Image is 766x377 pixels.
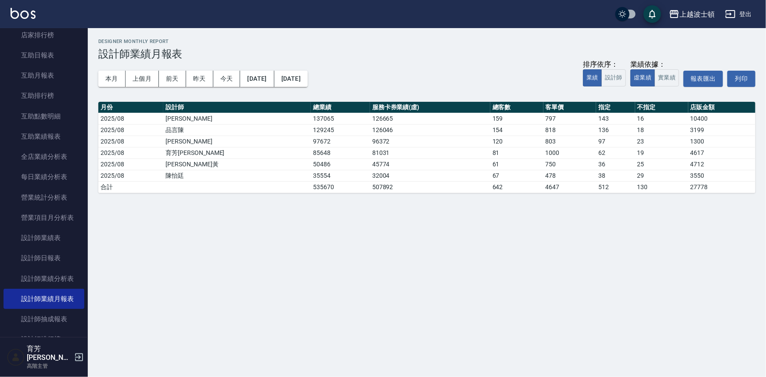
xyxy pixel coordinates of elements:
[98,39,755,44] h2: Designer Monthly Report
[98,147,163,158] td: 2025/08
[583,69,602,86] button: 業績
[596,102,635,113] th: 指定
[311,102,370,113] th: 總業績
[163,113,311,124] td: [PERSON_NAME]
[311,181,370,193] td: 535670
[683,71,723,87] button: 報表匯出
[370,124,490,136] td: 126046
[635,136,688,147] td: 23
[4,309,84,329] a: 設計師抽成報表
[370,181,490,193] td: 507892
[4,289,84,309] a: 設計師業績月報表
[583,60,626,69] div: 排序依序：
[98,113,163,124] td: 2025/08
[596,124,635,136] td: 136
[311,147,370,158] td: 85648
[635,147,688,158] td: 19
[688,102,755,113] th: 店販金額
[274,71,308,87] button: [DATE]
[490,124,543,136] td: 154
[688,158,755,170] td: 4712
[98,158,163,170] td: 2025/08
[11,8,36,19] img: Logo
[596,181,635,193] td: 512
[163,170,311,181] td: 陳怡廷
[98,170,163,181] td: 2025/08
[665,5,718,23] button: 上越波士頓
[630,60,679,69] div: 業績依據：
[163,124,311,136] td: 品言陳
[490,181,543,193] td: 642
[722,6,755,22] button: 登出
[680,9,715,20] div: 上越波士頓
[543,147,597,158] td: 1000
[4,45,84,65] a: 互助日報表
[163,136,311,147] td: [PERSON_NAME]
[4,86,84,106] a: 互助排行榜
[543,170,597,181] td: 478
[543,124,597,136] td: 818
[4,126,84,147] a: 互助業績報表
[490,136,543,147] td: 120
[98,71,126,87] button: 本月
[98,136,163,147] td: 2025/08
[655,69,679,86] button: 實業績
[98,102,163,113] th: 月份
[543,158,597,170] td: 750
[4,269,84,289] a: 設計師業績分析表
[543,102,597,113] th: 客單價
[635,158,688,170] td: 25
[159,71,186,87] button: 前天
[98,181,163,193] td: 合計
[490,113,543,124] td: 159
[630,69,655,86] button: 虛業績
[688,136,755,147] td: 1300
[4,106,84,126] a: 互助點數明細
[370,158,490,170] td: 45774
[213,71,241,87] button: 今天
[635,170,688,181] td: 29
[311,158,370,170] td: 50486
[543,136,597,147] td: 803
[688,124,755,136] td: 3199
[27,362,72,370] p: 高階主管
[596,147,635,158] td: 62
[163,102,311,113] th: 設計師
[543,113,597,124] td: 797
[311,170,370,181] td: 35554
[4,65,84,86] a: 互助月報表
[163,158,311,170] td: [PERSON_NAME]黃
[635,181,688,193] td: 130
[490,102,543,113] th: 總客數
[186,71,213,87] button: 昨天
[727,71,755,87] button: 列印
[370,170,490,181] td: 32004
[98,124,163,136] td: 2025/08
[370,102,490,113] th: 服務卡券業績(虛)
[311,124,370,136] td: 129245
[596,113,635,124] td: 143
[370,136,490,147] td: 96372
[596,158,635,170] td: 36
[490,147,543,158] td: 81
[4,25,84,45] a: 店家排行榜
[98,102,755,193] table: a dense table
[163,147,311,158] td: 育芳[PERSON_NAME]
[311,136,370,147] td: 97672
[635,102,688,113] th: 不指定
[688,147,755,158] td: 4617
[370,147,490,158] td: 81031
[4,167,84,187] a: 每日業績分析表
[27,345,72,362] h5: 育芳[PERSON_NAME]
[7,348,25,366] img: Person
[311,113,370,124] td: 137065
[543,181,597,193] td: 4647
[240,71,274,87] button: [DATE]
[601,69,626,86] button: 設計師
[644,5,661,23] button: save
[4,329,84,349] a: 設計師排行榜
[596,136,635,147] td: 97
[688,113,755,124] td: 10400
[688,181,755,193] td: 27778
